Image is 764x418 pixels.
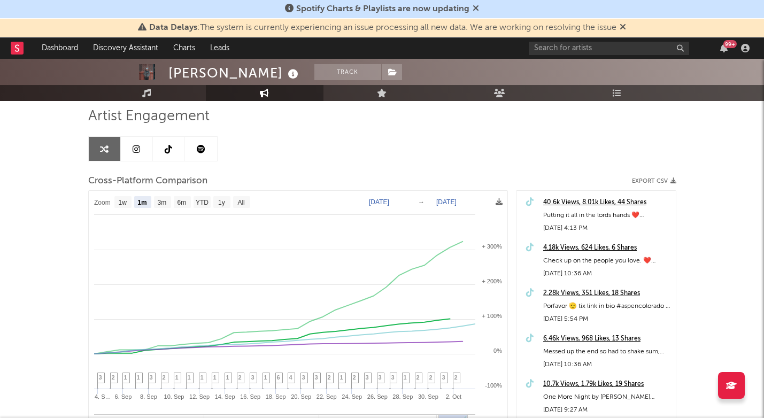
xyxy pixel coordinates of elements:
[124,374,127,381] span: 1
[302,374,305,381] span: 3
[94,199,111,206] text: Zoom
[213,374,217,381] span: 1
[445,393,461,400] text: 2. Oct
[140,393,157,400] text: 8. Sep
[226,374,229,381] span: 1
[543,332,670,345] a: 6.46k Views, 968 Likes, 13 Shares
[195,199,208,206] text: YTD
[88,110,210,123] span: Artist Engagement
[482,243,502,250] text: + 300%
[94,393,111,400] text: 4. S…
[137,374,140,381] span: 1
[369,198,389,206] text: [DATE]
[291,393,311,400] text: 20. Sep
[529,42,689,55] input: Search for artists
[543,391,670,404] div: One More Night by [PERSON_NAME] #waylonwyatt #zachbryan #tylerchilders #countrymusic #foryoupage
[238,374,242,381] span: 2
[86,37,166,59] a: Discovery Assistant
[315,374,318,381] span: 3
[240,393,260,400] text: 16. Sep
[189,393,210,400] text: 12. Sep
[720,44,728,52] button: 99+
[392,393,413,400] text: 28. Sep
[620,24,626,32] span: Dismiss
[543,345,670,358] div: Messed up the end so had to shake sum, anyway here is a @[PERSON_NAME] song I wish was on the alb...
[367,393,387,400] text: 26. Sep
[265,393,285,400] text: 18. Sep
[214,393,235,400] text: 14. Sep
[164,393,184,400] text: 10. Sep
[316,393,336,400] text: 22. Sep
[485,382,502,389] text: -100%
[442,374,445,381] span: 3
[99,374,102,381] span: 3
[454,374,458,381] span: 2
[163,374,166,381] span: 2
[277,374,280,381] span: 6
[543,404,670,416] div: [DATE] 9:27 AM
[114,393,132,400] text: 6. Sep
[543,209,670,222] div: Putting it all in the lords hands ❤️ #waylonwyatt #sambarber #zachbryan #original #fyp
[328,374,331,381] span: 2
[379,374,382,381] span: 3
[482,278,502,284] text: + 200%
[203,37,237,59] a: Leads
[296,5,469,13] span: Spotify Charts & Playlists are now updating
[251,374,254,381] span: 3
[429,374,433,381] span: 2
[237,199,244,206] text: All
[482,313,502,319] text: + 100%
[314,64,381,80] button: Track
[473,5,479,13] span: Dismiss
[404,374,407,381] span: 1
[188,374,191,381] span: 1
[543,267,670,280] div: [DATE] 10:36 AM
[218,199,225,206] text: 1y
[340,374,343,381] span: 1
[418,198,425,206] text: →
[118,199,127,206] text: 1w
[723,40,737,48] div: 99 +
[543,242,670,254] a: 4.18k Views, 624 Likes, 6 Shares
[353,374,356,381] span: 2
[543,222,670,235] div: [DATE] 4:13 PM
[157,199,166,206] text: 3m
[166,37,203,59] a: Charts
[137,199,146,206] text: 1m
[342,393,362,400] text: 24. Sep
[149,24,616,32] span: : The system is currently experiencing an issue processing all new data. We are working on resolv...
[416,374,420,381] span: 2
[175,374,179,381] span: 1
[543,300,670,313] div: Porfavor 🫡 tix link in bio #aspencolorado #[US_STATE] #countrymusic #smallartist #fyp
[543,378,670,391] a: 10.7k Views, 1.79k Likes, 19 Shares
[543,358,670,371] div: [DATE] 10:36 AM
[200,374,204,381] span: 1
[543,287,670,300] a: 2.28k Views, 351 Likes, 18 Shares
[264,374,267,381] span: 1
[543,196,670,209] a: 40.6k Views, 8.01k Likes, 44 Shares
[366,374,369,381] span: 3
[543,313,670,326] div: [DATE] 5:54 PM
[88,175,207,188] span: Cross-Platform Comparison
[168,64,301,82] div: [PERSON_NAME]
[149,24,197,32] span: Data Delays
[418,393,438,400] text: 30. Sep
[391,374,395,381] span: 3
[177,199,186,206] text: 6m
[493,347,502,354] text: 0%
[34,37,86,59] a: Dashboard
[289,374,292,381] span: 4
[150,374,153,381] span: 3
[112,374,115,381] span: 2
[436,198,457,206] text: [DATE]
[543,254,670,267] div: Check up on the people you love. ❤️ #countrymusic
[632,178,676,184] button: Export CSV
